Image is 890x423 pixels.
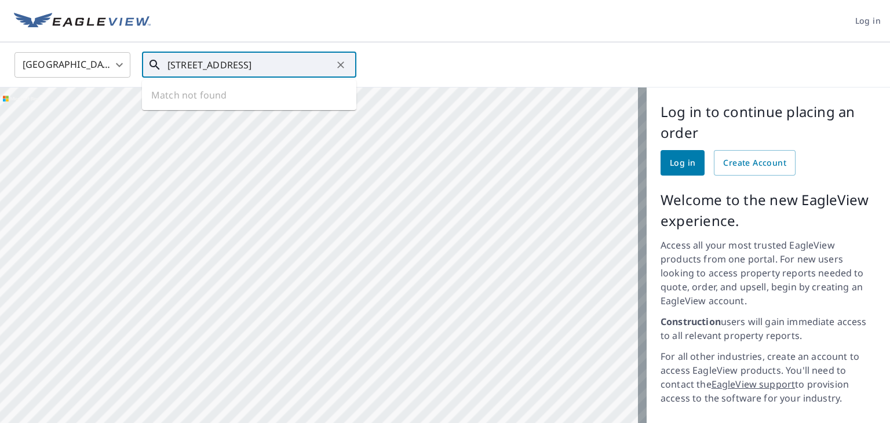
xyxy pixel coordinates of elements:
p: Log in to continue placing an order [661,101,876,143]
img: EV Logo [14,13,151,30]
div: [GEOGRAPHIC_DATA] [14,49,130,81]
button: Clear [333,57,349,73]
span: Create Account [723,156,786,170]
span: Log in [855,14,881,28]
p: For all other industries, create an account to access EagleView products. You'll need to contact ... [661,349,876,405]
span: Log in [670,156,695,170]
p: Access all your most trusted EagleView products from one portal. For new users looking to access ... [661,238,876,308]
p: Welcome to the new EagleView experience. [661,189,876,231]
input: Search by address or latitude-longitude [167,49,333,81]
p: users will gain immediate access to all relevant property reports. [661,315,876,342]
a: EagleView support [712,378,796,391]
a: Log in [661,150,705,176]
a: Create Account [714,150,796,176]
strong: Construction [661,315,721,328]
